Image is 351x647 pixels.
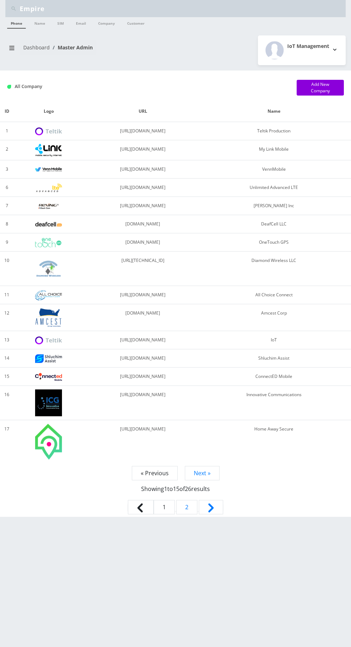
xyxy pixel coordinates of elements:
[35,144,62,156] img: My Link Mobile
[84,160,202,179] td: [URL][DOMAIN_NAME]
[20,2,344,15] input: Search Teltik
[35,127,62,136] img: Teltik Production
[35,167,62,172] img: VennMobile
[7,17,26,29] a: Phone
[84,140,202,160] td: [URL][DOMAIN_NAME]
[84,101,202,122] th: URL
[202,101,346,122] th: Name
[35,290,62,300] img: All Choice Connect
[202,331,346,349] td: IoT
[199,500,223,514] a: Next &raquo;
[7,477,344,493] p: Showing to of results
[72,17,90,28] a: Email
[202,286,346,304] td: All Choice Connect
[35,255,62,282] img: Diamond Wireless LLC
[84,420,202,463] td: [URL][DOMAIN_NAME]
[84,122,202,140] td: [URL][DOMAIN_NAME]
[35,354,62,363] img: Shluchim Assist
[84,331,202,349] td: [URL][DOMAIN_NAME]
[258,35,346,65] button: IoT Management
[7,85,11,89] img: All Company
[84,233,202,252] td: [DOMAIN_NAME]
[202,368,346,386] td: ConnectED Mobile
[164,485,167,493] span: 1
[95,17,119,28] a: Company
[35,308,62,327] img: Amcest Corp
[202,386,346,420] td: Innovative Communications
[202,179,346,197] td: Unlimited Advanced LTE
[5,40,170,60] nav: breadcrumb
[50,44,93,51] li: Master Admin
[202,197,346,215] td: [PERSON_NAME] Inc
[202,233,346,252] td: OneTouch GPS
[35,389,62,416] img: Innovative Communications
[202,349,346,368] td: Shluchim Assist
[7,84,286,89] h1: All Company
[31,17,49,28] a: Name
[35,336,62,345] img: IoT
[173,485,179,493] span: 15
[202,160,346,179] td: VennMobile
[202,122,346,140] td: Teltik Production
[84,197,202,215] td: [URL][DOMAIN_NAME]
[84,386,202,420] td: [URL][DOMAIN_NAME]
[202,420,346,463] td: Home Away Secure
[54,17,67,28] a: SIM
[35,373,62,381] img: ConnectED Mobile
[202,140,346,160] td: My Link Mobile
[84,349,202,368] td: [URL][DOMAIN_NAME]
[7,469,344,517] nav: Pagination Navigation
[84,179,202,197] td: [URL][DOMAIN_NAME]
[35,424,62,459] img: Home Away Secure
[185,485,191,493] span: 26
[35,184,62,193] img: Unlimited Advanced LTE
[297,80,344,96] a: Add New Company
[124,17,148,28] a: Customer
[202,252,346,286] td: Diamond Wireless LLC
[202,215,346,233] td: DeafCell LLC
[287,43,329,49] h2: IoT Management
[202,304,346,331] td: Amcest Corp
[84,252,202,286] td: [URL][TECHNICAL_ID]
[35,222,62,227] img: DeafCell LLC
[14,101,83,122] th: Logo
[84,368,202,386] td: [URL][DOMAIN_NAME]
[23,44,50,51] a: Dashboard
[84,286,202,304] td: [URL][DOMAIN_NAME]
[35,238,62,247] img: OneTouch GPS
[154,500,175,514] span: 1
[84,215,202,233] td: [DOMAIN_NAME]
[176,500,197,514] a: Go to page 2
[128,500,154,514] span: &laquo; Previous
[185,466,220,480] a: Next »
[84,304,202,331] td: [DOMAIN_NAME]
[132,466,178,480] span: « Previous
[35,203,62,210] img: Rexing Inc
